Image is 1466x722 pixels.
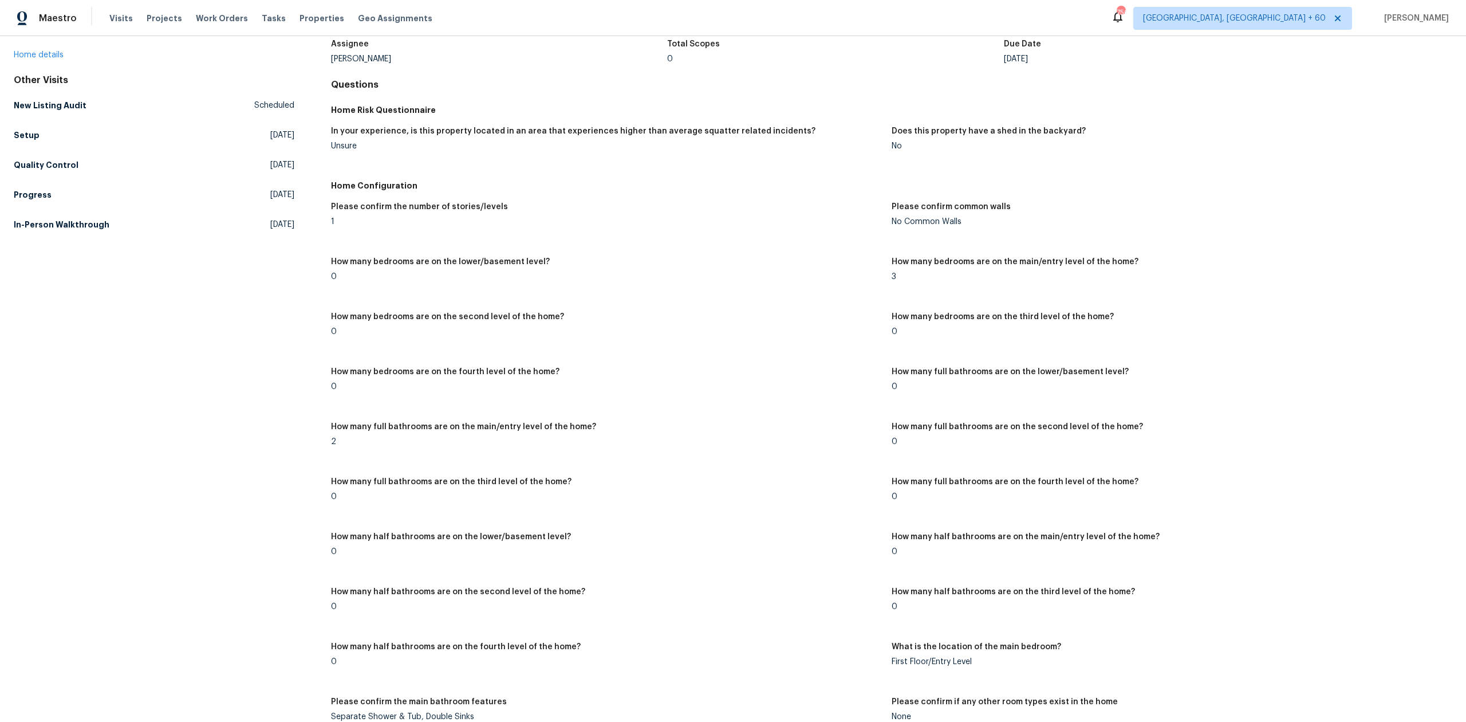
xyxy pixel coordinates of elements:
h5: How many half bathrooms are on the fourth level of the home? [331,643,581,651]
h5: Please confirm the number of stories/levels [331,203,508,211]
div: 0 [892,328,1443,336]
div: 2 [331,438,882,446]
span: Tasks [262,14,286,22]
div: 0 [331,658,882,666]
span: [DATE] [270,219,294,230]
div: 0 [331,548,882,556]
h5: How many bedrooms are on the second level of the home? [331,313,564,321]
div: 0 [331,328,882,336]
span: Scheduled [254,100,294,111]
div: Separate Shower & Tub, Double Sinks [331,713,882,721]
div: 0 [892,438,1443,446]
span: Projects [147,13,182,24]
a: Home details [14,51,64,59]
h5: Please confirm if any other room types exist in the home [892,698,1118,706]
h5: Setup [14,130,40,141]
h5: How many full bathrooms are on the lower/basement level? [892,368,1129,376]
h5: Please confirm common walls [892,203,1011,211]
h5: New Listing Audit [14,100,86,111]
a: Quality Control[DATE] [14,155,294,175]
h5: What is the location of the main bedroom? [892,643,1061,651]
div: No Common Walls [892,218,1443,226]
span: [DATE] [270,130,294,141]
h4: Questions [331,79,1452,91]
h5: Home Configuration [331,180,1452,191]
div: [DATE] [1004,55,1341,63]
div: 1 [331,218,882,226]
h5: Total Scopes [667,40,720,48]
div: First Floor/Entry Level [892,658,1443,666]
h5: How many bedrooms are on the fourth level of the home? [331,368,559,376]
h5: Please confirm the main bathroom features [331,698,507,706]
span: Work Orders [196,13,248,24]
h5: How many half bathrooms are on the lower/basement level? [331,533,571,541]
div: [PERSON_NAME] [331,55,668,63]
a: Setup[DATE] [14,125,294,146]
h5: Quality Control [14,159,78,171]
div: 0 [892,383,1443,391]
h5: Does this property have a shed in the backyard? [892,127,1086,135]
div: No [892,142,1443,150]
a: Progress[DATE] [14,185,294,205]
h5: In-Person Walkthrough [14,219,109,230]
span: Visits [109,13,133,24]
div: 0 [667,55,1004,63]
div: 0 [892,603,1443,611]
h5: Due Date [1004,40,1041,48]
div: Other Visits [14,74,294,86]
div: 0 [892,548,1443,556]
h5: How many bedrooms are on the main/entry level of the home? [892,258,1138,266]
h5: In your experience, is this property located in an area that experiences higher than average squa... [331,127,815,135]
div: 750 [1117,7,1125,18]
h5: How many full bathrooms are on the main/entry level of the home? [331,423,596,431]
div: 0 [331,273,882,281]
h5: How many bedrooms are on the lower/basement level? [331,258,550,266]
h5: How many half bathrooms are on the second level of the home? [331,588,585,596]
a: New Listing AuditScheduled [14,95,294,116]
div: 0 [331,603,882,611]
div: 0 [331,493,882,501]
h5: How many full bathrooms are on the fourth level of the home? [892,478,1138,486]
div: 3 [892,273,1443,281]
div: None [892,713,1443,721]
span: Maestro [39,13,77,24]
span: [DATE] [270,189,294,201]
div: 0 [892,493,1443,501]
h5: How many bedrooms are on the third level of the home? [892,313,1114,321]
h5: Home Risk Questionnaire [331,104,1452,116]
h5: Progress [14,189,52,201]
h5: How many half bathrooms are on the third level of the home? [892,588,1135,596]
h5: How many full bathrooms are on the second level of the home? [892,423,1143,431]
h5: How many half bathrooms are on the main/entry level of the home? [892,533,1160,541]
span: Geo Assignments [358,13,432,24]
div: Unsure [331,142,882,150]
h5: Assignee [331,40,369,48]
span: [DATE] [270,159,294,171]
span: Properties [299,13,344,24]
span: [PERSON_NAME] [1380,13,1449,24]
h5: How many full bathrooms are on the third level of the home? [331,478,572,486]
div: 0 [331,383,882,391]
span: [GEOGRAPHIC_DATA], [GEOGRAPHIC_DATA] + 60 [1143,13,1326,24]
a: In-Person Walkthrough[DATE] [14,214,294,235]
